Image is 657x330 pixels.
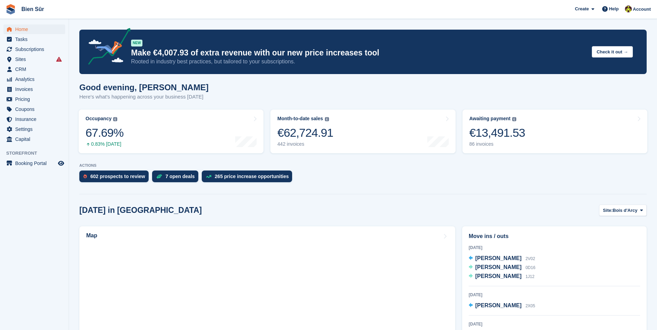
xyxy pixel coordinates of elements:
a: [PERSON_NAME] 2V02 [469,254,535,263]
div: [DATE] [469,245,640,251]
p: Rooted in industry best practices, but tailored to your subscriptions. [131,58,586,65]
span: Storefront [6,150,69,157]
div: [DATE] [469,292,640,298]
img: icon-info-grey-7440780725fd019a000dd9b08b2336e03edf1995a4989e88bcd33f0948082b44.svg [113,117,117,121]
a: menu [3,134,65,144]
span: Help [609,6,619,12]
a: Preview store [57,159,65,167]
img: price_increase_opportunities-93ffe204e8149a01c8c9dc8f82e8f89637d9d84a8eef4429ea346261dce0b2c0.svg [206,175,211,178]
a: [PERSON_NAME] 1J12 [469,272,535,281]
a: menu [3,34,65,44]
div: Awaiting payment [469,116,511,122]
a: menu [3,94,65,104]
img: prospect-51fa495bee0391a8d652442698ab0144808aea92771e9ea1ae160a38d050c398.svg [83,174,87,178]
span: CRM [15,64,57,74]
a: menu [3,104,65,114]
span: Home [15,24,57,34]
span: [PERSON_NAME] [475,273,521,279]
div: 0.83% [DATE] [86,141,123,147]
div: 7 open deals [166,174,195,179]
span: [PERSON_NAME] [475,255,521,261]
a: menu [3,158,65,168]
a: Bien Sûr [19,3,47,15]
a: menu [3,84,65,94]
a: menu [3,44,65,54]
h2: Map [86,233,97,239]
img: stora-icon-8386f47178a22dfd0bd8f6a31ec36ba5ce8667c1dd55bd0f319d3a0aa187defe.svg [6,4,16,14]
span: Site: [603,207,613,214]
a: [PERSON_NAME] 0D16 [469,263,535,272]
span: Bois d'Arcy [613,207,638,214]
div: 265 price increase opportunities [215,174,289,179]
div: [DATE] [469,321,640,327]
span: Settings [15,124,57,134]
span: 0D16 [526,265,536,270]
h2: Move ins / outs [469,232,640,240]
a: 602 prospects to review [79,171,152,186]
a: menu [3,124,65,134]
span: Tasks [15,34,57,44]
div: NEW [131,40,142,47]
a: menu [3,74,65,84]
button: Site: Bois d'Arcy [599,205,647,216]
span: [PERSON_NAME] [475,302,521,308]
div: 442 invoices [277,141,333,147]
div: 67.69% [86,126,123,140]
a: menu [3,54,65,64]
span: Account [633,6,651,13]
a: [PERSON_NAME] 2X05 [469,301,535,310]
p: Here's what's happening across your business [DATE] [79,93,209,101]
h2: [DATE] in [GEOGRAPHIC_DATA] [79,206,202,215]
a: 7 open deals [152,171,202,186]
img: Marie Tran [625,6,632,12]
span: 1J12 [526,274,535,279]
span: Booking Portal [15,158,57,168]
div: Month-to-date sales [277,116,323,122]
a: menu [3,114,65,124]
span: Invoices [15,84,57,94]
h1: Good evening, [PERSON_NAME] [79,83,209,92]
div: €13,491.53 [469,126,525,140]
img: deal-1b604bf984904fb50ccaf53a9ad4b4a5d6e5aea283cecdc64d6e3604feb123c2.svg [156,174,162,179]
span: 2V02 [526,256,535,261]
div: Occupancy [86,116,111,122]
span: Subscriptions [15,44,57,54]
p: Make €4,007.93 of extra revenue with our new price increases tool [131,48,586,58]
span: [PERSON_NAME] [475,264,521,270]
a: menu [3,24,65,34]
a: Awaiting payment €13,491.53 86 invoices [462,110,647,153]
div: 602 prospects to review [90,174,145,179]
a: Month-to-date sales €62,724.91 442 invoices [270,110,455,153]
div: 86 invoices [469,141,525,147]
span: Pricing [15,94,57,104]
button: Check it out → [592,46,633,58]
span: Coupons [15,104,57,114]
span: 2X05 [526,303,535,308]
i: Smart entry sync failures have occurred [56,56,62,62]
div: €62,724.91 [277,126,333,140]
img: icon-info-grey-7440780725fd019a000dd9b08b2336e03edf1995a4989e88bcd33f0948082b44.svg [325,117,329,121]
a: 265 price increase opportunities [202,171,296,186]
span: Capital [15,134,57,144]
img: icon-info-grey-7440780725fd019a000dd9b08b2336e03edf1995a4989e88bcd33f0948082b44.svg [512,117,516,121]
span: Create [575,6,589,12]
span: Insurance [15,114,57,124]
p: ACTIONS [79,163,647,168]
img: price-adjustments-announcement-icon-8257ccfd72463d97f412b2fc003d46551f7dbcb40ab6d574587a9cd5c0d94... [82,28,131,67]
a: menu [3,64,65,74]
span: Analytics [15,74,57,84]
a: Occupancy 67.69% 0.83% [DATE] [79,110,263,153]
span: Sites [15,54,57,64]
